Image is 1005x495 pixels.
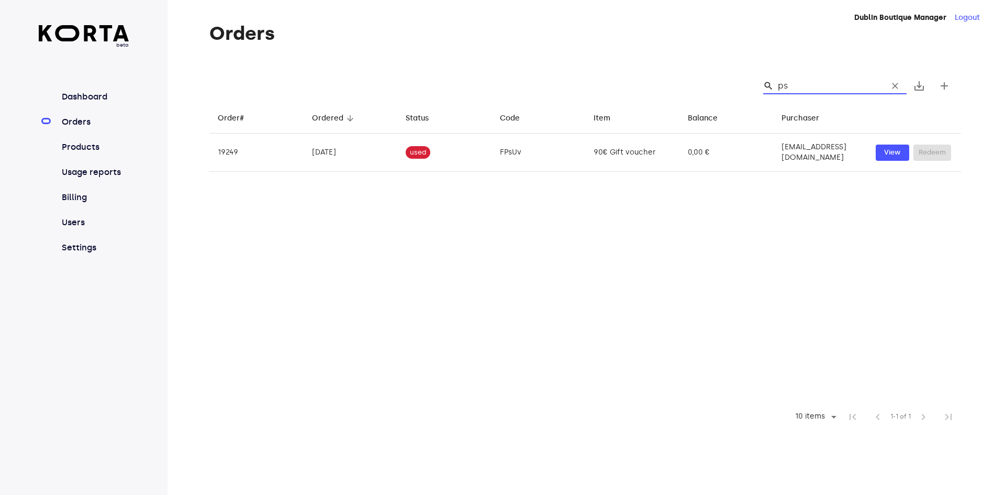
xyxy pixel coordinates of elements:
[39,25,129,49] a: beta
[936,404,961,430] span: Last Page
[778,78,879,94] input: Search
[938,80,951,92] span: add
[876,145,909,161] button: View
[781,112,833,125] span: Purchaser
[781,112,819,125] div: Purchaser
[218,112,258,125] span: Order#
[773,134,867,172] td: [EMAIL_ADDRESS][DOMAIN_NAME]
[60,166,129,179] a: Usage reports
[788,409,840,425] div: 10 items
[890,81,900,91] span: clear
[585,134,679,172] td: 90€ Gift voucher
[911,404,936,430] span: Next Page
[907,73,932,98] button: Export
[60,216,129,229] a: Users
[60,91,129,103] a: Dashboard
[688,112,731,125] span: Balance
[792,412,828,421] div: 10 items
[890,412,911,422] span: 1-1 of 1
[60,141,129,153] a: Products
[312,112,357,125] span: Ordered
[406,148,430,158] span: used
[688,112,718,125] div: Balance
[60,241,129,254] a: Settings
[881,147,904,159] span: View
[304,134,398,172] td: [DATE]
[840,404,865,430] span: First Page
[679,134,774,172] td: 0,00 €
[854,13,946,22] strong: Dublin Boutique Manager
[209,134,304,172] td: 19249
[913,80,925,92] span: save_alt
[345,114,355,123] span: arrow_downward
[492,134,586,172] td: FPsUv
[594,112,624,125] span: Item
[865,404,890,430] span: Previous Page
[594,112,610,125] div: Item
[39,25,129,41] img: Korta
[884,74,907,97] button: Clear Search
[763,81,774,91] span: Search
[60,191,129,204] a: Billing
[218,112,244,125] div: Order#
[39,41,129,49] span: beta
[932,73,957,98] button: Create new gift card
[955,13,980,23] button: Logout
[209,23,961,44] h1: Orders
[312,112,343,125] div: Ordered
[500,112,520,125] div: Code
[406,112,442,125] span: Status
[406,112,429,125] div: Status
[500,112,533,125] span: Code
[60,116,129,128] a: Orders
